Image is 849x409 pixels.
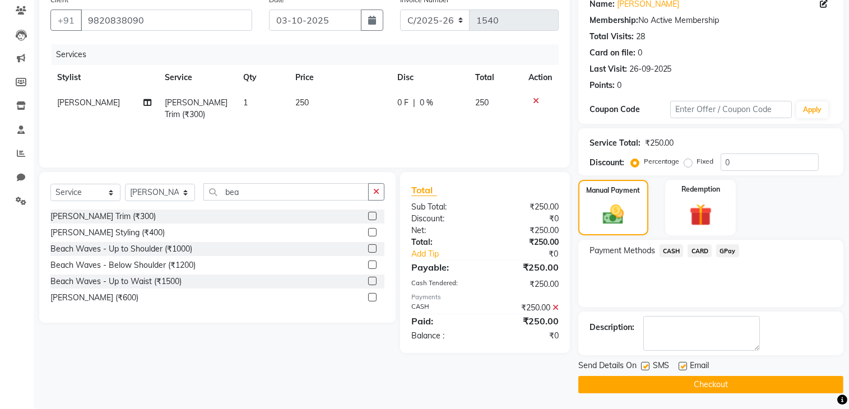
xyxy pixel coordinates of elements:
input: Search or Scan [203,183,369,201]
label: Redemption [681,184,720,194]
div: [PERSON_NAME] (₹600) [50,292,138,304]
div: Paid: [403,314,485,328]
th: Action [522,65,559,90]
div: Cash Tendered: [403,278,485,290]
span: [PERSON_NAME] Trim (₹300) [165,97,228,119]
div: Beach Waves - Up to Waist (₹1500) [50,276,182,287]
span: Total [411,184,437,196]
div: 0 [617,80,621,91]
div: ₹250.00 [645,137,674,149]
button: Checkout [578,376,843,393]
div: Membership: [590,15,638,26]
div: ₹250.00 [485,278,567,290]
div: Points: [590,80,615,91]
label: Percentage [644,156,680,166]
input: Enter Offer / Coupon Code [670,101,792,118]
div: [PERSON_NAME] Trim (₹300) [50,211,156,222]
span: Payment Methods [590,245,655,257]
th: Price [289,65,391,90]
div: Total: [403,236,485,248]
span: SMS [653,360,670,374]
label: Fixed [697,156,714,166]
div: Service Total: [590,137,641,149]
span: [PERSON_NAME] [57,97,120,108]
div: ₹0 [485,330,567,342]
div: Sub Total: [403,201,485,213]
div: 26-09-2025 [629,63,672,75]
th: Disc [391,65,468,90]
div: Total Visits: [590,31,634,43]
div: 28 [636,31,645,43]
div: Net: [403,225,485,236]
span: Email [690,360,709,374]
button: Apply [796,101,828,118]
span: | [413,97,415,109]
div: Beach Waves - Below Shoulder (₹1200) [50,259,196,271]
div: 0 [638,47,642,59]
div: Payments [411,292,559,302]
button: +91 [50,10,82,31]
div: Discount: [403,213,485,225]
th: Qty [236,65,289,90]
div: ₹250.00 [485,201,567,213]
div: ₹250.00 [485,261,567,274]
div: Last Visit: [590,63,627,75]
img: _cash.svg [596,202,630,227]
span: GPay [716,244,739,257]
div: Discount: [590,157,624,169]
input: Search by Name/Mobile/Email/Code [81,10,252,31]
th: Total [468,65,522,90]
label: Manual Payment [587,185,641,196]
div: CASH [403,302,485,314]
div: Coupon Code [590,104,670,115]
img: _gift.svg [683,201,718,229]
div: [PERSON_NAME] Styling (₹400) [50,227,165,239]
span: 0 F [397,97,409,109]
a: Add Tip [403,248,499,260]
th: Service [158,65,236,90]
div: Description: [590,322,634,333]
span: 250 [475,97,489,108]
div: No Active Membership [590,15,832,26]
div: ₹250.00 [485,314,567,328]
span: CASH [660,244,684,257]
div: Services [52,44,567,65]
div: ₹0 [499,248,567,260]
span: 0 % [420,97,433,109]
div: ₹0 [485,213,567,225]
span: 250 [295,97,309,108]
div: ₹250.00 [485,236,567,248]
div: Balance : [403,330,485,342]
div: ₹250.00 [485,302,567,314]
span: CARD [688,244,712,257]
div: Beach Waves - Up to Shoulder (₹1000) [50,243,192,255]
div: Payable: [403,261,485,274]
div: Card on file: [590,47,635,59]
span: 1 [243,97,248,108]
div: ₹250.00 [485,225,567,236]
span: Send Details On [578,360,637,374]
th: Stylist [50,65,158,90]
